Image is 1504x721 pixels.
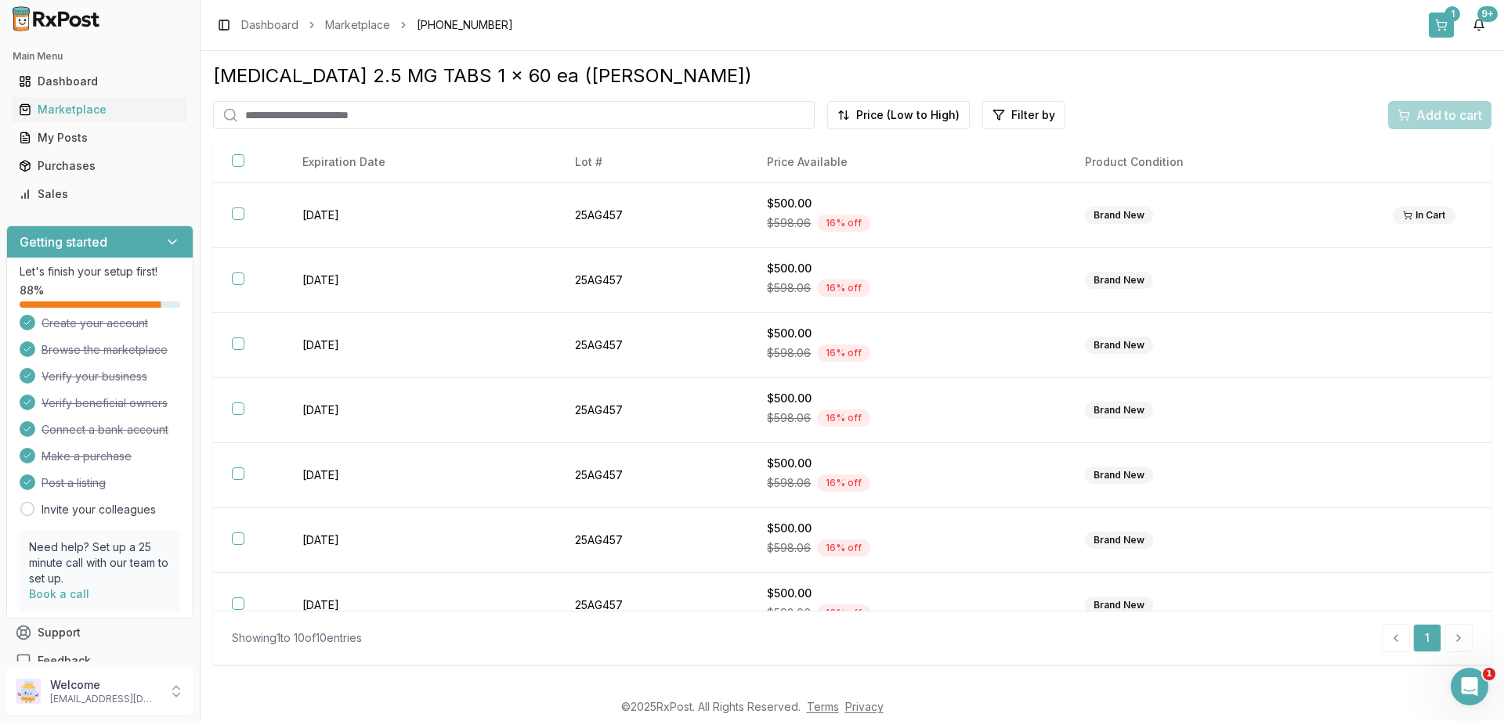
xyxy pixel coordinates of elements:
th: Price Available [748,142,1066,183]
span: $598.06 [767,280,811,296]
span: Make a purchase [42,449,132,464]
div: 16 % off [817,279,870,297]
span: Verify beneficial owners [42,395,168,411]
th: Lot # [556,142,749,183]
div: 16 % off [817,344,870,362]
div: Purchases [19,158,181,174]
th: Product Condition [1066,142,1374,183]
span: Connect a bank account [42,422,168,438]
img: User avatar [16,679,41,704]
a: My Posts [13,124,187,152]
span: Post a listing [42,475,106,491]
div: $500.00 [767,326,1047,341]
td: [DATE] [284,378,555,443]
div: 9+ [1477,6,1498,22]
span: $598.06 [767,215,811,231]
img: RxPost Logo [6,6,107,31]
span: Verify your business [42,369,147,384]
a: Marketplace [325,17,390,33]
div: Sales [19,186,181,202]
h2: Main Menu [13,50,187,63]
a: Sales [13,180,187,208]
td: [DATE] [284,573,555,638]
span: Filter by [1011,107,1055,123]
button: Price (Low to High) [827,101,970,129]
div: 16 % off [817,604,870,622]
p: [EMAIL_ADDRESS][DOMAIN_NAME] [50,693,159,705]
div: Brand New [1085,467,1153,484]
button: Feedback [6,647,193,675]
div: Dashboard [19,74,181,89]
div: Brand New [1085,597,1153,614]
a: Book a call [29,587,89,600]
nav: pagination [1382,624,1473,652]
span: $598.06 [767,345,811,361]
p: Need help? Set up a 25 minute call with our team to set up. [29,539,171,586]
div: 16 % off [817,214,870,232]
iframe: Intercom live chat [1451,668,1488,705]
td: 25AG457 [556,378,749,443]
div: $500.00 [767,521,1047,536]
div: In Cart [1393,207,1455,224]
div: $500.00 [767,456,1047,471]
p: Let's finish your setup first! [20,264,180,279]
button: Sales [6,182,193,207]
button: Marketplace [6,97,193,122]
div: Brand New [1085,402,1153,419]
span: 1 [1483,668,1495,680]
h3: Getting started [20,233,107,251]
a: Dashboard [13,67,187,96]
button: Dashboard [6,69,193,94]
button: 9+ [1466,13,1491,38]
td: [DATE] [284,183,555,248]
a: Invite your colleagues [42,502,156,517]
div: My Posts [19,130,181,146]
span: 88 % [20,283,44,298]
div: 16 % off [817,409,870,427]
div: 1 [1444,6,1460,22]
div: $500.00 [767,391,1047,406]
a: Purchases [13,152,187,180]
div: Marketplace [19,102,181,117]
span: Create your account [42,315,148,331]
td: 25AG457 [556,183,749,248]
span: Feedback [38,653,91,669]
p: Welcome [50,677,159,693]
span: Price (Low to High) [856,107,960,123]
th: Expiration Date [284,142,555,183]
span: $598.06 [767,605,811,621]
td: 25AG457 [556,573,749,638]
button: 1 [1429,13,1454,38]
td: [DATE] [284,508,555,573]
div: 16 % off [817,539,870,557]
a: 1 [1413,624,1441,652]
div: Brand New [1085,272,1153,289]
div: $500.00 [767,586,1047,601]
div: Brand New [1085,207,1153,224]
a: Terms [807,700,839,713]
td: [DATE] [284,313,555,378]
td: 25AG457 [556,443,749,508]
span: Browse the marketplace [42,342,168,358]
a: Dashboard [241,17,298,33]
td: 25AG457 [556,313,749,378]
span: $598.06 [767,540,811,556]
span: $598.06 [767,475,811,491]
td: 25AG457 [556,248,749,313]
a: Marketplace [13,96,187,124]
span: $598.06 [767,410,811,426]
div: $500.00 [767,196,1047,211]
div: Brand New [1085,532,1153,549]
button: My Posts [6,125,193,150]
button: Filter by [982,101,1065,129]
td: [DATE] [284,443,555,508]
div: Brand New [1085,337,1153,354]
button: Purchases [6,153,193,178]
nav: breadcrumb [241,17,513,33]
div: 16 % off [817,474,870,492]
div: $500.00 [767,261,1047,276]
span: [PHONE_NUMBER] [417,17,513,33]
td: 25AG457 [556,508,749,573]
div: [MEDICAL_DATA] 2.5 MG TABS 1 x 60 ea ([PERSON_NAME]) [213,63,1491,88]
